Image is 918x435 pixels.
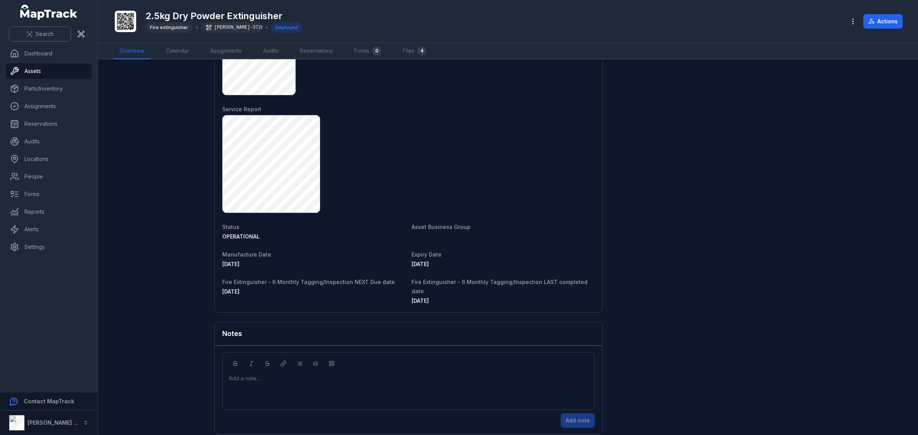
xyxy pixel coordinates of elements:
span: [DATE] [222,261,239,267]
div: [PERSON_NAME]-3726 [201,22,262,33]
button: Search [9,27,71,41]
span: OPERATIONAL [222,233,260,240]
a: Forms [6,187,91,202]
a: Forms0 [348,43,387,59]
span: Fire Extinguisher - 6 Monthly Tagging/Inspection LAST completed date [412,279,588,294]
a: Overview [113,43,151,59]
a: Audits [257,43,285,59]
h1: 2.5kg Dry Powder Extinguisher [145,10,303,22]
span: Fire extinguisher [150,24,188,30]
span: Search [36,30,54,38]
span: Fire Extinguisher - 6 Monthly Tagging/Inspection NEXT Due date [222,279,395,285]
button: Actions [863,14,903,29]
a: Locations [6,151,91,167]
strong: [PERSON_NAME] Air [28,419,81,426]
a: Files4 [397,43,433,59]
div: 4 [417,46,426,55]
h3: Notes [222,328,242,339]
a: Audits [6,134,91,149]
a: Calendar [160,43,195,59]
a: Assets [6,63,91,79]
a: Settings [6,239,91,255]
a: People [6,169,91,184]
a: Reservations [294,43,339,59]
a: Assignments [6,99,91,114]
time: 4/30/2025, 12:00:00 AM [222,261,239,267]
time: 9/22/2025, 12:00:00 AM [412,297,429,304]
a: Reports [6,204,91,219]
a: Parts/Inventory [6,81,91,96]
span: [DATE] [222,288,239,295]
span: [DATE] [412,261,429,267]
a: Assignments [204,43,248,59]
span: Service Report [222,106,261,112]
span: Status [222,224,239,230]
a: Reservations [6,116,91,131]
span: Expiry Date [412,251,441,258]
span: Manufacture Date [222,251,271,258]
a: Dashboard [6,46,91,61]
a: Alerts [6,222,91,237]
strong: Contact MapTrack [24,398,74,404]
span: [DATE] [412,297,429,304]
time: 4/30/2030, 12:00:00 AM [412,261,429,267]
div: Deployed [271,22,303,33]
time: 3/22/2026, 12:00:00 AM [222,288,239,295]
a: MapTrack [20,5,78,20]
span: Asset Business Group [412,224,470,230]
div: 0 [372,46,381,55]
